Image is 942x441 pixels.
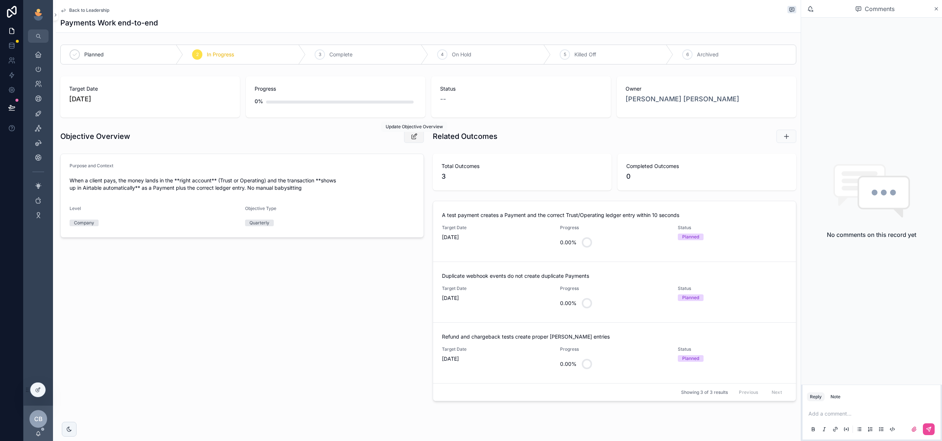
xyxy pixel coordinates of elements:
[442,294,551,302] span: [DATE]
[442,333,787,340] span: Refund and chargeback tests create proper [PERSON_NAME] entries
[681,389,728,395] span: Showing 3 of 3 results
[69,7,109,13] span: Back to Leadership
[442,171,603,182] span: 3
[678,286,758,291] span: Status
[626,85,787,92] span: Owner
[255,94,263,109] div: 0%
[32,9,44,21] img: App logo
[560,225,669,231] span: Progress
[442,162,603,170] span: Total Outcomes
[626,94,739,104] a: [PERSON_NAME] [PERSON_NAME]
[560,296,577,311] div: 0.00%
[433,262,796,322] a: Duplicate webhook events do not create duplicate PaymentsTarget Date[DATE]Progress0.00%StatusPlanned
[441,52,444,57] span: 4
[207,51,234,58] span: In Progress
[245,206,276,211] span: Objective Type
[626,162,787,170] span: Completed Outcomes
[319,52,321,57] span: 3
[560,235,577,250] div: 0.00%
[249,220,269,226] div: Quarterly
[560,286,669,291] span: Progress
[626,171,787,182] span: 0
[433,322,796,383] a: Refund and chargeback tests create proper [PERSON_NAME] entriesTarget Date[DATE]Progress0.00%Stat...
[196,52,199,57] span: 2
[560,357,577,371] div: 0.00%
[24,43,53,231] div: scrollable content
[69,94,91,104] p: [DATE]
[70,177,415,192] span: When a client pays, the money lands in the **right account** (Trust or Operating) and the transac...
[442,286,551,291] span: Target Date
[678,346,758,352] span: Status
[329,51,353,58] span: Complete
[433,131,497,141] h1: Related Outcomes
[440,94,446,104] span: --
[560,346,669,352] span: Progress
[442,355,551,363] span: [DATE]
[686,52,689,57] span: 6
[433,201,796,262] a: A test payment creates a Payment and the correct Trust/Operating ledger entry within 10 secondsTa...
[74,220,94,226] div: Company
[60,131,130,141] h1: Objective Overview
[574,51,596,58] span: Killed Off
[682,294,699,301] div: Planned
[442,346,551,352] span: Target Date
[452,51,471,58] span: On Hold
[682,234,699,240] div: Planned
[807,392,825,401] button: Reply
[69,85,231,92] span: Target Date
[60,7,109,13] a: Back to Leadership
[865,4,895,13] span: Comments
[564,52,566,57] span: 5
[60,18,158,28] h1: Payments Work end-to-end
[70,163,113,168] span: Purpose and Context
[682,355,699,362] div: Planned
[440,85,602,92] span: Status
[70,206,81,211] span: Level
[697,51,719,58] span: Archived
[828,392,843,401] button: Note
[831,394,840,400] div: Note
[84,51,104,58] span: Planned
[442,234,551,241] span: [DATE]
[678,225,758,231] span: Status
[255,85,417,92] span: Progress
[442,272,787,280] span: Duplicate webhook events do not create duplicate Payments
[827,230,916,239] h2: No comments on this record yet
[34,414,43,423] span: CB
[386,124,443,129] span: Update Objective Overview
[442,211,787,219] span: A test payment creates a Payment and the correct Trust/Operating ledger entry within 10 seconds
[442,225,551,231] span: Target Date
